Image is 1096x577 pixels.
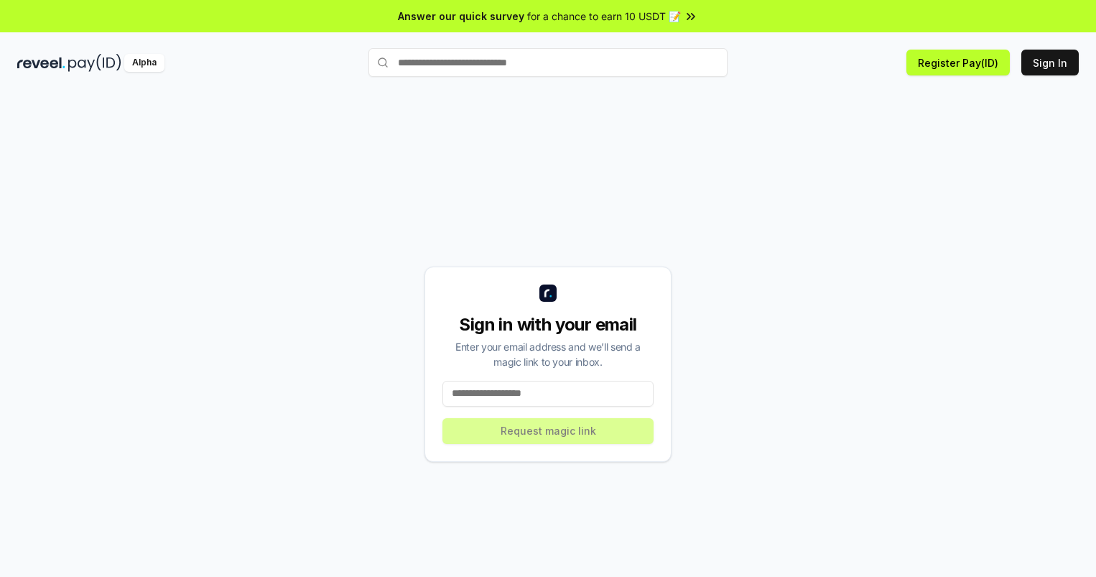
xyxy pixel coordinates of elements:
button: Sign In [1021,50,1079,75]
span: for a chance to earn 10 USDT 📝 [527,9,681,24]
div: Sign in with your email [442,313,654,336]
span: Answer our quick survey [398,9,524,24]
div: Alpha [124,54,164,72]
img: reveel_dark [17,54,65,72]
img: pay_id [68,54,121,72]
div: Enter your email address and we’ll send a magic link to your inbox. [442,339,654,369]
button: Register Pay(ID) [906,50,1010,75]
img: logo_small [539,285,557,302]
